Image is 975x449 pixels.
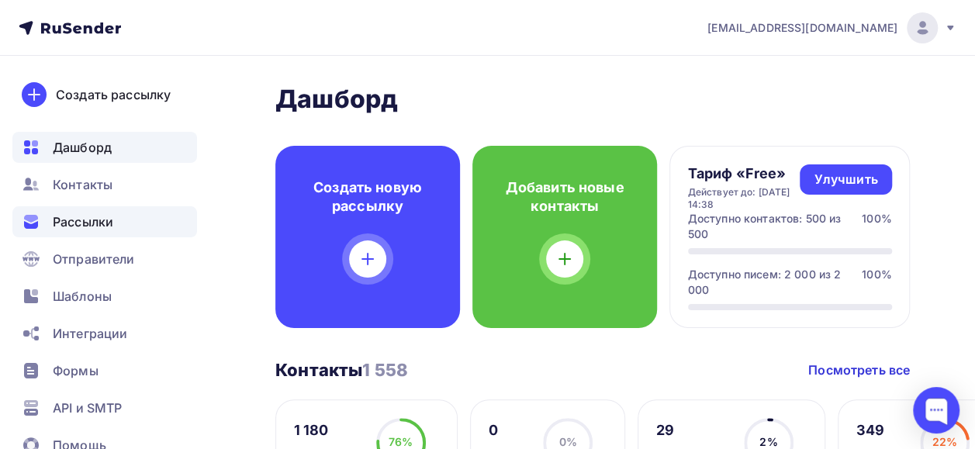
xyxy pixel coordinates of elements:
div: Создать рассылку [56,85,171,104]
a: Шаблоны [12,281,197,312]
div: 29 [655,421,729,440]
span: Шаблоны [53,287,112,306]
div: 349 [856,421,906,440]
div: Доступно писем: 2 000 из 2 000 [688,267,862,298]
span: 76% [389,435,413,448]
span: 0% [559,435,577,448]
span: Контакты [53,175,112,194]
div: Улучшить [814,171,877,188]
a: Рассылки [12,206,197,237]
a: Посмотреть все [808,361,910,379]
span: [EMAIL_ADDRESS][DOMAIN_NAME] [707,20,897,36]
span: 1 558 [362,360,408,380]
a: Отправители [12,243,197,275]
span: API и SMTP [53,399,122,417]
div: 1 180 [294,421,362,440]
div: 100% [862,211,892,242]
span: Интеграции [53,324,127,343]
span: Отправители [53,250,135,268]
div: Действует до: [DATE] 14:38 [688,186,800,211]
div: Доступно контактов: 500 из 500 [688,211,862,242]
a: [EMAIL_ADDRESS][DOMAIN_NAME] [707,12,956,43]
a: Дашборд [12,132,197,163]
span: Формы [53,361,99,380]
h2: Дашборд [275,84,910,115]
h4: Добавить новые контакты [497,178,632,216]
div: 0 [489,421,530,440]
span: 2% [759,435,777,448]
h4: Создать новую рассылку [300,178,435,216]
h3: Контакты [275,359,408,381]
span: 22% [932,435,957,448]
h4: Тариф «Free» [688,164,800,183]
span: Дашборд [53,138,112,157]
span: Рассылки [53,212,113,231]
div: 100% [862,267,892,298]
a: Формы [12,355,197,386]
a: Контакты [12,169,197,200]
